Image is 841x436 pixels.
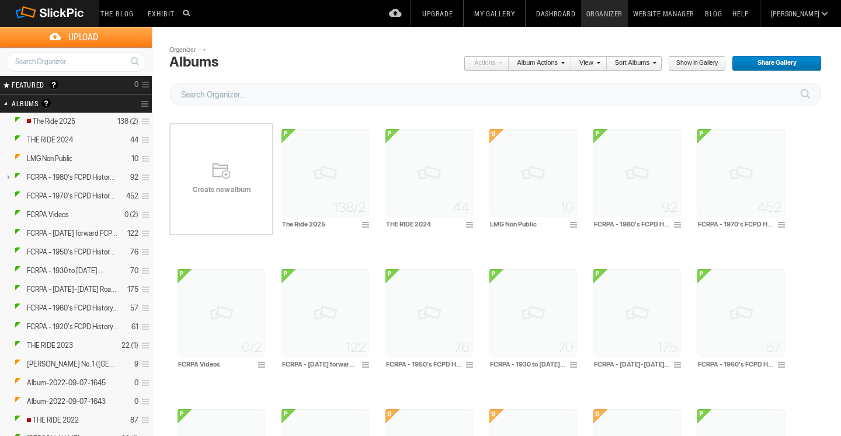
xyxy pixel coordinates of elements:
input: FCRPA - 1980's FCPD History - (Museum Files) [593,219,670,229]
img: pix.gif [282,129,369,217]
span: 10 [560,203,574,212]
img: pix.gif [697,269,785,357]
input: Search Organizer... [170,83,821,106]
ins: Public Album [10,322,26,332]
a: Expand [1,416,12,424]
input: FCRPA Videos [178,359,255,369]
a: Show in Gallery [668,56,726,71]
a: Expand [1,266,12,275]
span: 175 [657,343,677,352]
img: pix.gif [593,129,681,217]
input: FCRPA - 1960's FCPD History (Museum files) [697,359,774,369]
img: pix.gif [282,269,369,357]
ins: Public Album [10,285,26,295]
ins: Public Album [10,416,26,425]
span: Hiram Lodge No. 1 (CT) [27,360,118,369]
img: pix.gif [489,129,577,217]
input: FCRPA - 1970's FCPD History - (Museum Files) [697,219,774,229]
a: Expand [1,154,12,163]
span: THE RIDE 2023 [27,341,73,350]
input: The Ride 2025 [282,219,359,229]
ins: Unlisted Album [10,378,26,388]
a: Expand [1,304,12,312]
span: FCRPA Videos [27,210,69,219]
span: 44 [453,203,470,212]
input: THE RIDE 2024 [385,219,463,229]
span: Album-2022-09-07-1643 [27,397,106,406]
span: Share Gallery [732,56,814,71]
ins: Unlisted Album [10,397,26,407]
a: Expand [1,117,12,125]
a: Search [124,51,145,71]
span: Show in Gallery [668,56,718,71]
ins: Unlisted Album [10,360,26,369]
span: 0/2 [242,343,262,352]
span: FCRPA - 1970's FCPD History -... [27,191,118,201]
img: pix.gif [489,269,577,357]
a: Expand [1,191,12,200]
a: Sort Albums [607,56,656,71]
a: Album Actions [509,56,565,71]
ins: Unlisted Album [10,154,26,164]
a: Expand [1,210,12,219]
img: pix.gif [178,269,265,357]
span: FEATURED [8,80,44,89]
a: Actions [464,56,502,71]
ins: Public Album [10,191,26,201]
a: Expand [1,229,12,238]
span: The Ride 2025 [25,117,75,126]
input: FCRPA - 1920-1932 Road Police [593,359,670,369]
ins: Public Album [10,304,26,313]
div: Albums [169,54,218,70]
span: FCRPA - 1950's FCPD History -... [27,247,118,257]
span: 76 [454,343,470,352]
a: Expand [1,360,12,368]
a: Expand [1,397,12,406]
a: Expand [1,285,12,294]
a: Expand [1,247,12,256]
ins: Public Album [10,266,26,276]
input: FCRPA - 1940 July 1 forward FCPD History (Museum Files) [282,359,359,369]
input: FCRPA - 1950's FCPD History - (Museum Files) [385,359,463,369]
input: FCRPA - 1930 to June 30, 1940 FCPD History (Museum Files) [489,359,567,369]
a: Expand [1,341,12,350]
img: pix.gif [697,129,785,217]
span: 70 [558,343,574,352]
ins: Public Album [10,247,26,257]
input: LMG Non Public [489,219,567,229]
a: Expand [1,322,12,331]
a: Expand [1,378,12,387]
span: FCRPA - 1980's FCPD History -... [27,173,118,182]
span: Create new album [169,185,273,194]
span: FCRPA - 1930 to June 30, 1940 ... [27,266,104,275]
span: LMG Non Public [27,154,72,163]
ins: Public Album [10,210,26,220]
span: Upload [14,27,152,47]
span: FCRPA - 1940 July 1 forward FCPD... [27,229,118,238]
input: Search Organizer... [6,52,146,72]
span: 57 [766,343,781,352]
ins: Public Album [10,341,26,351]
span: Album-2022-09-07-1645 [27,378,106,388]
ins: Public Album [10,173,26,183]
a: Expand [1,135,12,144]
img: pix.gif [385,269,473,357]
img: pix.gif [385,129,473,217]
ins: Public Album [10,229,26,239]
span: 452 [757,203,781,212]
span: 138/2 [333,203,366,212]
ins: Public Album [10,135,26,145]
span: THE RIDE 2022 [25,416,79,425]
input: Search photos on SlickPic... [181,6,195,20]
a: View [571,56,600,71]
img: pix.gif [593,269,681,357]
span: THE RIDE 2024 [27,135,73,145]
span: 92 [662,203,677,212]
span: FCRPA - 1920-1932 Road Police [27,285,118,294]
span: 122 [345,343,366,352]
span: FCRPA - 1920's FCPD History... [27,322,118,332]
h2: Albums [12,95,110,113]
span: FCRPA - 1960's FCPD History... [27,304,118,313]
ins: Public Album [10,117,26,127]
